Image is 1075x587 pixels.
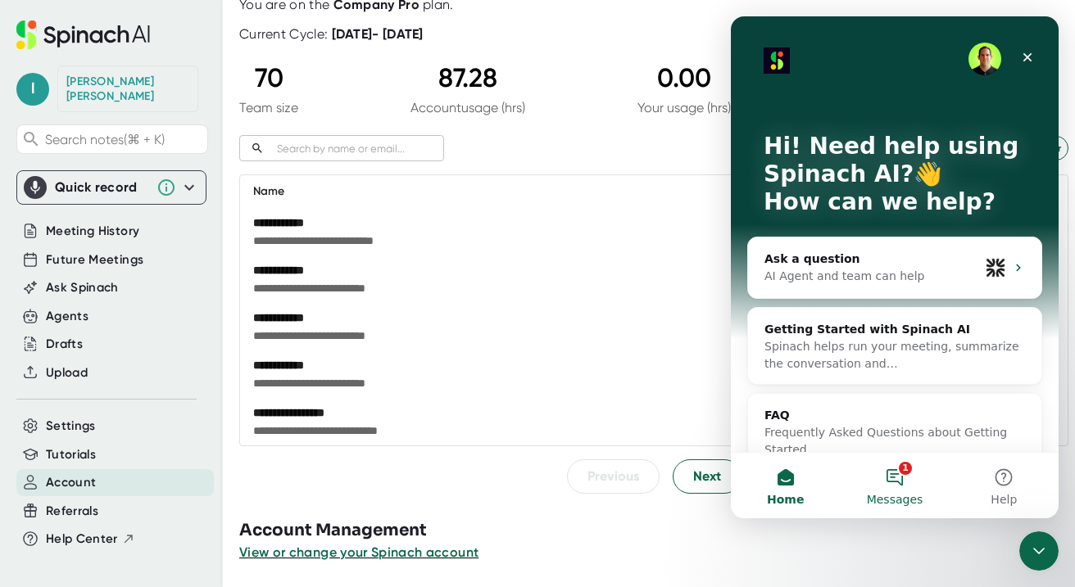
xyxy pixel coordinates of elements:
[46,335,83,354] button: Drafts
[270,139,444,158] input: Search by name or email...
[239,543,479,562] button: View or change your Spinach account
[46,417,96,436] button: Settings
[239,26,424,43] div: Current Cycle:
[673,459,742,494] button: Next
[410,100,525,115] div: Account usage (hrs)
[587,467,639,486] span: Previous
[46,307,88,326] button: Agents
[239,518,1075,543] h3: Account Management
[46,251,143,269] button: Future Meetings
[45,132,203,147] span: Search notes (⌘ + K)
[239,100,298,115] div: Team size
[46,222,139,241] button: Meeting History
[24,171,199,204] div: Quick record
[239,544,479,560] span: View or change your Spinach account
[567,459,660,494] button: Previous
[693,467,721,486] span: Next
[46,530,118,549] span: Help Center
[66,75,189,103] div: Lucas Mitchell
[332,26,424,42] b: [DATE] - [DATE]
[637,62,731,93] div: 0.00
[46,502,98,521] button: Referrals
[239,62,298,93] div: 70
[253,182,957,201] div: Name
[46,530,135,549] button: Help Center
[16,73,49,106] span: l
[46,278,119,297] button: Ask Spinach
[637,100,731,115] div: Your usage (hrs)
[1019,531,1059,571] iframe: Intercom live chat
[46,363,88,382] button: Upload
[731,16,1059,518] iframe: Intercom live chat
[55,179,148,196] div: Quick record
[410,62,525,93] div: 87.28
[46,473,96,492] button: Account
[46,445,96,464] button: Tutorials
